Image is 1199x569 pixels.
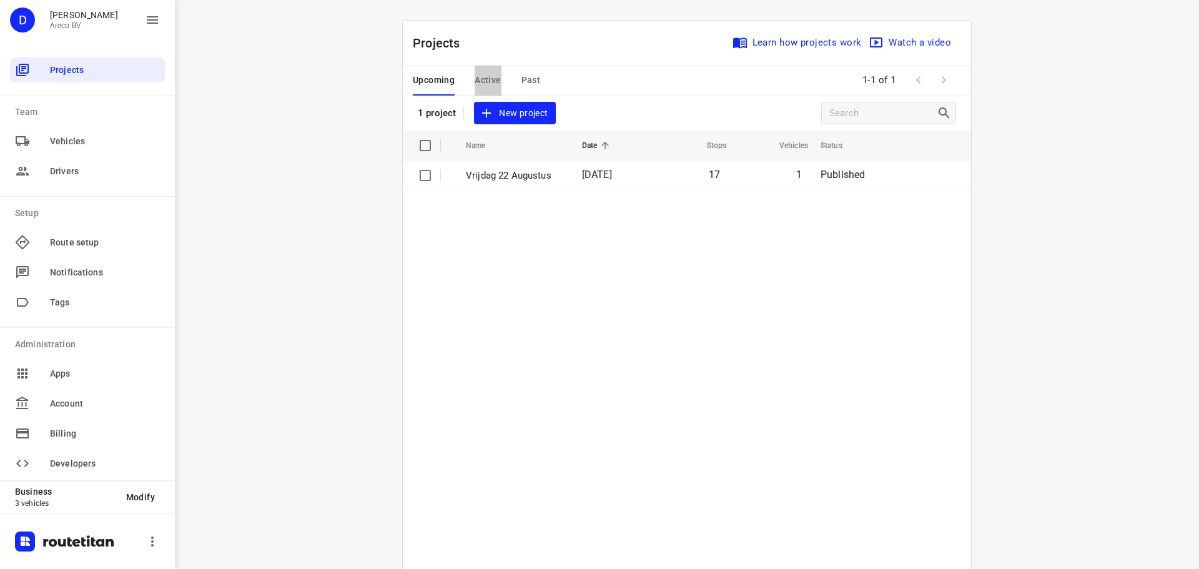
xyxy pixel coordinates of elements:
div: Vehicles [10,129,165,154]
div: Apps [10,361,165,386]
button: Modify [116,486,165,508]
span: Drivers [50,165,160,178]
span: Past [521,72,541,88]
div: Search [937,106,955,121]
span: Apps [50,367,160,380]
input: Search projects [829,104,937,123]
span: Developers [50,457,160,470]
div: Developers [10,451,165,476]
span: 1 [796,169,802,181]
span: Projects [50,64,160,77]
div: Drivers [10,159,165,184]
span: Next Page [931,67,956,92]
span: Tags [50,296,160,309]
p: Business [15,487,116,497]
div: Notifications [10,260,165,285]
span: 1-1 of 1 [857,67,901,94]
span: Route setup [50,236,160,249]
p: Setup [15,207,165,220]
p: Projects [413,34,470,52]
span: Upcoming [413,72,455,88]
span: 17 [709,169,720,181]
span: New project [481,106,548,121]
p: Areco BV [50,21,118,30]
p: Team [15,106,165,119]
div: Billing [10,421,165,446]
span: Stops [691,138,727,153]
span: Vehicles [50,135,160,148]
span: Vehicles [763,138,808,153]
p: Didier Evrard [50,10,118,20]
span: Notifications [50,266,160,279]
p: Administration [15,338,165,351]
div: Route setup [10,230,165,255]
div: D [10,7,35,32]
span: Account [50,397,160,410]
span: Active [475,72,501,88]
span: Previous Page [906,67,931,92]
div: Projects [10,57,165,82]
span: Modify [126,492,155,502]
button: New project [474,102,555,125]
span: Name [466,138,502,153]
span: [DATE] [582,169,612,181]
span: Date [582,138,614,153]
p: 1 project [418,107,456,119]
div: Account [10,391,165,416]
span: Status [821,138,859,153]
p: 3 vehicles [15,499,116,508]
span: Billing [50,427,160,440]
div: Tags [10,290,165,315]
p: Vrijdag 22 Augustus [466,169,563,183]
span: Published [821,169,866,181]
